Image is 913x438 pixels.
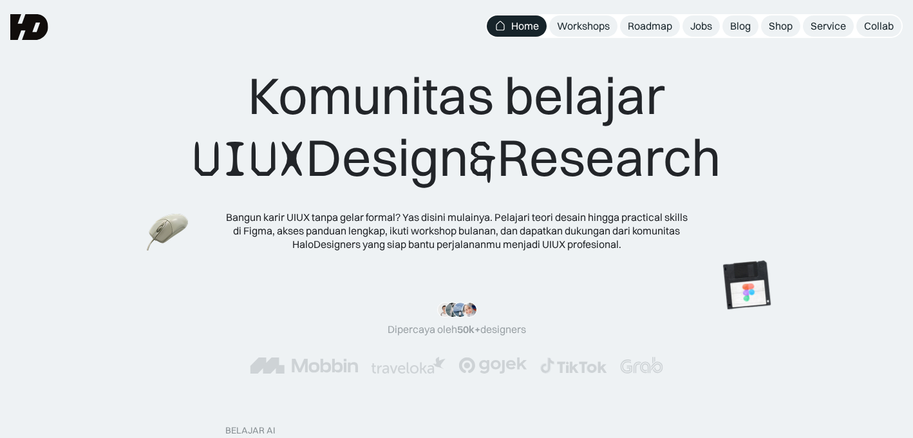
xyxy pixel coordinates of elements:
[856,15,901,37] a: Collab
[628,19,672,33] div: Roadmap
[761,15,800,37] a: Shop
[682,15,720,37] a: Jobs
[811,19,846,33] div: Service
[549,15,617,37] a: Workshops
[388,323,526,336] div: Dipercaya oleh designers
[487,15,547,37] a: Home
[722,15,758,37] a: Blog
[193,64,721,190] div: Komunitas belajar Design Research
[557,19,610,33] div: Workshops
[225,425,275,436] div: belajar ai
[511,19,539,33] div: Home
[690,19,712,33] div: Jobs
[225,211,688,251] div: Bangun karir UIUX tanpa gelar formal? Yas disini mulainya. Pelajari teori desain hingga practical...
[620,15,680,37] a: Roadmap
[193,128,306,190] span: UIUX
[469,128,497,190] span: &
[803,15,854,37] a: Service
[769,19,793,33] div: Shop
[864,19,894,33] div: Collab
[457,323,480,336] span: 50k+
[730,19,751,33] div: Blog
